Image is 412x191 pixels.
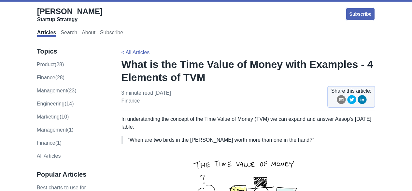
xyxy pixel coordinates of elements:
[61,30,77,37] a: Search
[358,95,367,106] button: linkedin
[37,62,64,67] a: product(28)
[347,95,356,106] button: twitter
[37,75,64,80] a: finance(28)
[37,101,74,106] a: engineering(14)
[121,58,376,84] h1: What is the Time Value of Money with Examples - 4 Elements of TVM
[37,47,108,56] h3: Topics
[346,8,376,21] a: Subscribe
[121,50,150,55] a: < All Articles
[37,7,103,16] span: [PERSON_NAME]
[337,95,346,106] button: email
[100,30,123,37] a: Subscribe
[331,87,372,95] span: Share this article:
[37,7,103,23] a: [PERSON_NAME]Startup Strategy
[82,30,95,37] a: About
[37,140,62,146] a: Finance(1)
[37,30,56,37] a: Articles
[37,88,77,93] a: management(23)
[37,153,61,159] a: All Articles
[121,98,140,103] a: finance
[37,114,69,119] a: marketing(10)
[121,115,376,131] p: In understanding the concept of the Time Value of Money (TVM) we can expand and answer Aesop’s [D...
[37,16,103,23] div: Startup Strategy
[128,136,370,144] p: “When are two birds in the [PERSON_NAME] worth more than one in the hand?”
[37,127,74,133] a: Management(1)
[37,170,108,179] h3: Popular Articles
[121,89,171,105] p: 3 minute read | [DATE]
